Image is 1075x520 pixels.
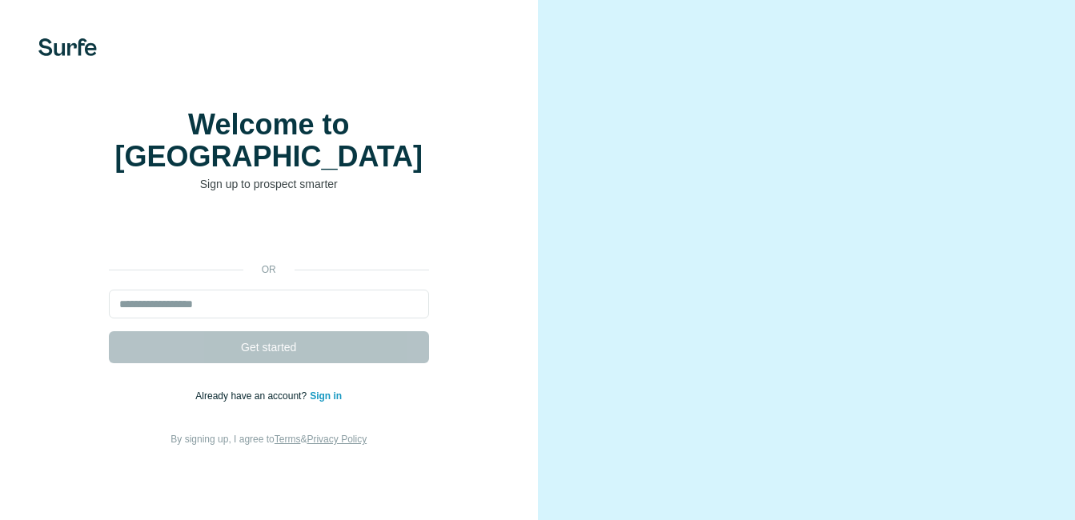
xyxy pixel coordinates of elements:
img: Surfe's logo [38,38,97,56]
p: or [243,262,295,277]
a: Sign in [310,390,342,402]
p: Sign up to prospect smarter [109,176,429,192]
span: By signing up, I agree to & [170,434,367,445]
iframe: Botão "Fazer login com o Google" [101,216,437,251]
span: Already have an account? [195,390,310,402]
a: Privacy Policy [307,434,367,445]
h1: Welcome to [GEOGRAPHIC_DATA] [109,109,429,173]
a: Terms [275,434,301,445]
